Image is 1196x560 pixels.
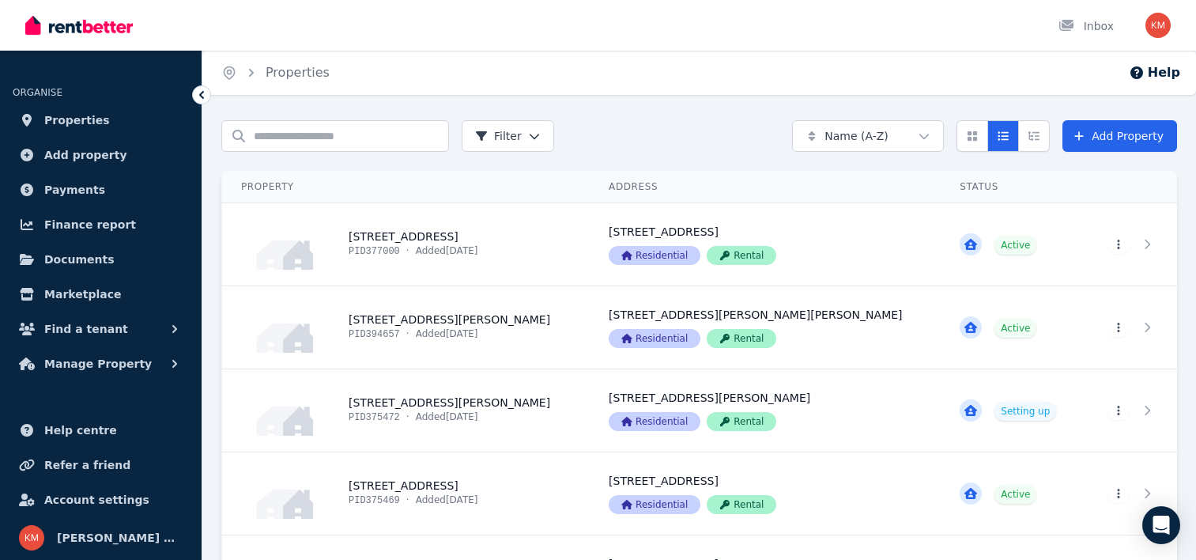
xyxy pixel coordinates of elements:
[1107,484,1130,503] button: More options
[13,484,189,516] a: Account settings
[13,139,189,171] a: Add property
[44,146,127,165] span: Add property
[44,320,128,339] span: Find a tenant
[475,128,522,144] span: Filter
[1062,120,1177,152] a: Add Property
[13,449,189,481] a: Refer a friend
[13,209,189,240] a: Finance report
[1083,452,1177,535] a: View details for 7/72 Wellington St, Mackay
[44,456,130,475] span: Refer a friend
[1083,203,1177,286] a: View details for 1/29 Bunowen St, Ferny Grove
[222,203,590,286] a: View details for 1/29 Bunowen St, Ferny Grove
[44,354,152,373] span: Manage Property
[13,348,189,380] button: Manage Property
[1129,63,1180,82] button: Help
[590,452,941,535] a: View details for 7/72 Wellington St, Mackay
[13,414,189,446] a: Help centre
[792,120,944,152] button: Name (A-Z)
[202,51,349,95] nav: Breadcrumb
[956,120,1050,152] div: View options
[44,285,121,304] span: Marketplace
[941,171,1083,203] th: Status
[1107,401,1130,420] button: More options
[590,286,941,369] a: View details for 5 Phelps Cct, Kirkwood
[13,244,189,275] a: Documents
[462,120,554,152] button: Filter
[266,65,330,80] a: Properties
[590,369,941,452] a: View details for 7/13 Albert St, Cranbrook
[222,286,590,369] a: View details for 5 Phelps Cct, Kirkwood
[44,180,105,199] span: Payments
[941,203,1083,286] a: View details for 1/29 Bunowen St, Ferny Grove
[956,120,988,152] button: Card view
[44,421,117,440] span: Help centre
[57,528,183,547] span: [PERSON_NAME] & [PERSON_NAME]
[44,250,115,269] span: Documents
[941,369,1083,452] a: View details for 7/13 Albert St, Cranbrook
[1107,235,1130,254] button: More options
[1107,318,1130,337] button: More options
[222,452,590,535] a: View details for 7/72 Wellington St, Mackay
[1083,369,1177,452] a: View details for 7/13 Albert St, Cranbrook
[941,286,1083,369] a: View details for 5 Phelps Cct, Kirkwood
[590,171,941,203] th: Address
[13,87,62,98] span: ORGANISE
[824,128,889,144] span: Name (A-Z)
[590,203,941,286] a: View details for 1/29 Bunowen St, Ferny Grove
[44,215,136,234] span: Finance report
[13,278,189,310] a: Marketplace
[13,313,189,345] button: Find a tenant
[222,369,590,452] a: View details for 7/13 Albert St, Cranbrook
[1018,120,1050,152] button: Expanded list view
[1145,13,1171,38] img: Karen & Michael Greenfield
[222,171,590,203] th: Property
[44,111,110,130] span: Properties
[1083,286,1177,369] a: View details for 5 Phelps Cct, Kirkwood
[44,490,149,509] span: Account settings
[13,104,189,136] a: Properties
[1058,18,1114,34] div: Inbox
[19,525,44,551] img: Karen & Michael Greenfield
[987,120,1019,152] button: Compact list view
[25,13,133,37] img: RentBetter
[941,452,1083,535] a: View details for 7/72 Wellington St, Mackay
[13,174,189,206] a: Payments
[1142,506,1180,544] div: Open Intercom Messenger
